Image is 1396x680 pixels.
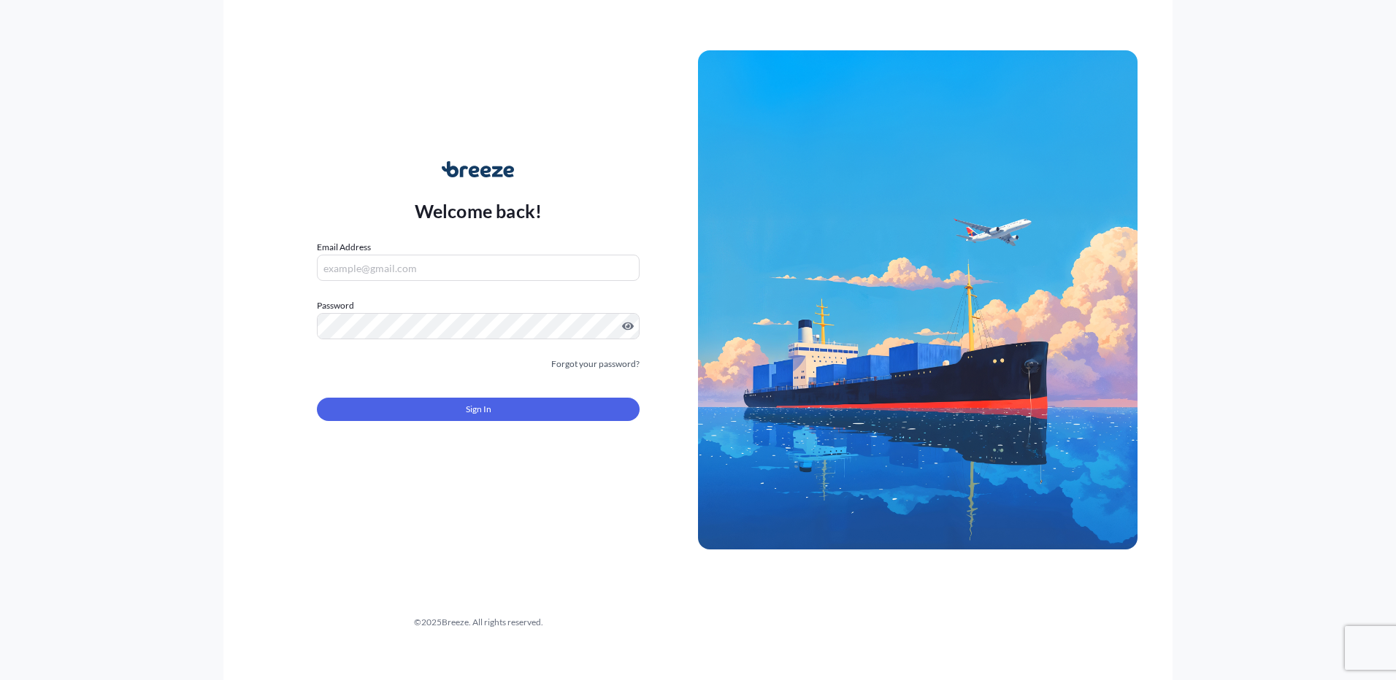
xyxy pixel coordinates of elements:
[415,199,542,223] p: Welcome back!
[466,402,491,417] span: Sign In
[317,398,640,421] button: Sign In
[698,50,1138,549] img: Ship illustration
[622,320,634,332] button: Show password
[317,255,640,281] input: example@gmail.com
[258,615,698,630] div: © 2025 Breeze. All rights reserved.
[317,298,640,313] label: Password
[551,357,640,371] a: Forgot your password?
[317,240,371,255] label: Email Address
